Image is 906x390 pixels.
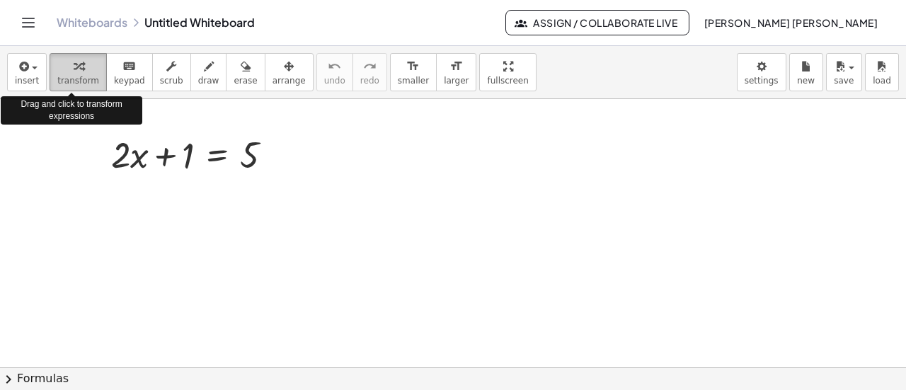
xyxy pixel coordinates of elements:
[226,53,265,91] button: erase
[505,10,690,35] button: Assign / Collaborate Live
[789,53,823,91] button: new
[50,53,107,91] button: transform
[444,76,469,86] span: larger
[352,53,387,91] button: redoredo
[797,76,815,86] span: new
[15,76,39,86] span: insert
[826,53,862,91] button: save
[865,53,899,91] button: load
[406,58,420,75] i: format_size
[873,76,891,86] span: load
[324,76,345,86] span: undo
[449,58,463,75] i: format_size
[316,53,353,91] button: undoundo
[122,58,136,75] i: keyboard
[114,76,145,86] span: keypad
[57,76,99,86] span: transform
[17,11,40,34] button: Toggle navigation
[1,96,142,125] div: Drag and click to transform expressions
[390,53,437,91] button: format_sizesmaller
[328,58,341,75] i: undo
[198,76,219,86] span: draw
[106,53,153,91] button: keyboardkeypad
[57,16,127,30] a: Whiteboards
[152,53,191,91] button: scrub
[360,76,379,86] span: redo
[190,53,227,91] button: draw
[517,16,678,29] span: Assign / Collaborate Live
[487,76,528,86] span: fullscreen
[479,53,536,91] button: fullscreen
[160,76,183,86] span: scrub
[363,58,377,75] i: redo
[737,53,786,91] button: settings
[7,53,47,91] button: insert
[265,53,314,91] button: arrange
[234,76,257,86] span: erase
[692,10,889,35] button: [PERSON_NAME] [PERSON_NAME]
[745,76,779,86] span: settings
[436,53,476,91] button: format_sizelarger
[398,76,429,86] span: smaller
[704,16,878,29] span: [PERSON_NAME] [PERSON_NAME]
[273,76,306,86] span: arrange
[834,76,854,86] span: save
